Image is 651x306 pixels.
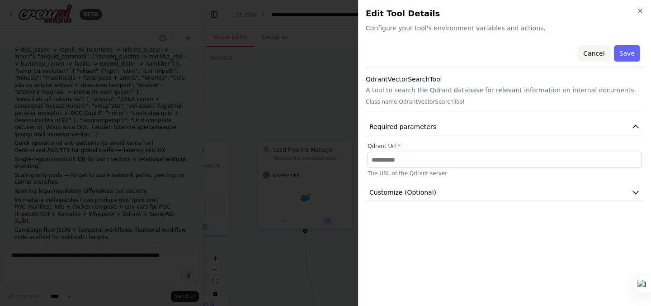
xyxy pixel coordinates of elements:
button: Required parameters [366,119,644,135]
h3: QdrantVectorSearchTool [366,75,644,84]
span: Customize (Optional) [369,188,436,197]
h2: Edit Tool Details [366,7,644,20]
p: A tool to search the Qdrant database for relevant information on internal documents. [366,86,644,95]
button: Cancel [578,45,610,62]
button: Customize (Optional) [366,184,644,201]
p: The URL of the Qdrant server [368,170,642,177]
span: Required parameters [369,122,436,131]
button: Save [614,45,640,62]
label: Qdrant Url [368,143,642,150]
span: Configure your tool's environment variables and actions. [366,24,644,33]
p: Class name: QdrantVectorSearchTool [366,98,644,105]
